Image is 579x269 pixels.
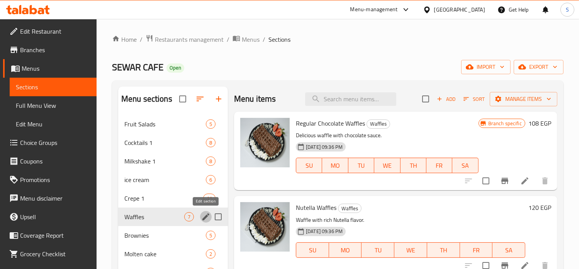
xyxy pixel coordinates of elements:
img: Regular Chocolate Waffles [240,118,290,167]
div: Crepe 111 [118,189,228,208]
p: Delicious waffle with chocolate sauce. [296,131,479,140]
div: items [206,231,216,240]
div: Menu-management [350,5,398,14]
a: Restaurants management [146,34,224,44]
div: Cocktails 18 [118,133,228,152]
span: TU [365,245,391,256]
span: WE [397,245,424,256]
span: Waffles [367,119,390,128]
span: Upsell [20,212,90,221]
span: TH [430,245,457,256]
a: Full Menu View [10,96,97,115]
a: Choice Groups [3,133,97,152]
span: Fruit Salads [124,119,206,129]
a: Home [112,35,137,44]
span: SU [299,160,319,171]
button: export [514,60,564,74]
button: Branch-specific-item [496,172,514,190]
span: Add item [434,93,458,105]
span: 6 [206,176,215,184]
span: S [566,5,569,14]
button: edit [200,211,212,223]
div: Open [166,63,184,73]
h6: 120 EGP [528,202,551,213]
div: ice cream [124,175,206,184]
span: Coverage Report [20,231,90,240]
div: Fruit Salads5 [118,115,228,133]
a: Edit Restaurant [3,22,97,41]
span: Coupons [20,157,90,166]
input: search [305,92,396,106]
span: SA [496,245,522,256]
span: Milkshake 1 [124,157,206,166]
div: Brownies5 [118,226,228,245]
span: SEWAR CAFE [112,58,163,76]
button: TH [401,158,426,173]
span: 2 [206,250,215,258]
button: delete [536,172,554,190]
span: Full Menu View [16,101,90,110]
span: export [520,62,557,72]
span: Grocery Checklist [20,249,90,259]
a: Coupons [3,152,97,170]
span: import [467,62,504,72]
span: FR [463,245,490,256]
span: Molten cake [124,249,206,259]
button: WE [394,242,427,258]
div: items [206,119,216,129]
span: Edit Restaurant [20,27,90,36]
span: Menus [242,35,260,44]
button: TH [427,242,460,258]
span: Menus [22,64,90,73]
button: Manage items [490,92,557,106]
button: WE [374,158,400,173]
span: Sort items [458,93,490,105]
span: Brownies [124,231,206,240]
button: SA [452,158,478,173]
span: Branch specific [485,120,525,127]
span: FR [430,160,449,171]
li: / [227,35,229,44]
a: Menus [3,59,97,78]
div: Waffles7edit [118,208,228,226]
div: Waffles [367,119,390,129]
span: TH [404,160,423,171]
a: Edit Menu [10,115,97,133]
button: Add [434,93,458,105]
span: Waffles [338,204,361,213]
span: Edit Menu [16,119,90,129]
div: ice cream6 [118,170,228,189]
a: Coverage Report [3,226,97,245]
button: SU [296,242,329,258]
button: TU [348,158,374,173]
span: Cocktails 1 [124,138,206,147]
button: TU [362,242,394,258]
p: Waffle with rich Nutella flavor. [296,215,525,225]
div: Crepe 1 [124,194,203,203]
span: Sort [464,95,485,104]
span: [DATE] 09:36 PM [303,228,346,235]
a: Menus [233,34,260,44]
span: MO [332,245,359,256]
span: SU [299,245,326,256]
span: [DATE] 09:36 PM [303,143,346,151]
span: Restaurants management [155,35,224,44]
span: WE [377,160,397,171]
a: Grocery Checklist [3,245,97,263]
div: Waffles [124,212,184,221]
li: / [263,35,265,44]
button: MO [322,158,348,173]
button: Add section [209,90,228,108]
button: FR [426,158,452,173]
span: Sections [16,82,90,92]
button: FR [460,242,493,258]
span: Select all sections [175,91,191,107]
a: Edit menu item [520,176,530,186]
span: Nutella Waffles [296,202,336,213]
span: Regular Chocolate Waffles [296,117,365,129]
span: Open [166,65,184,71]
h2: Menu items [234,93,276,105]
span: 8 [206,158,215,165]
